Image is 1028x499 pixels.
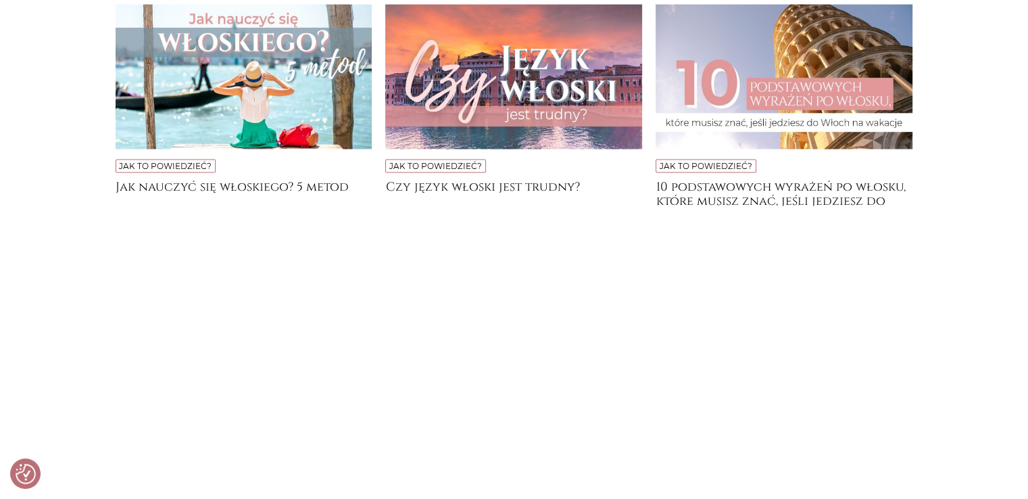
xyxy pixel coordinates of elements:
[656,180,912,207] a: 10 podstawowych wyrażeń po włosku, które musisz znać, jeśli jedziesz do [GEOGRAPHIC_DATA] na wakacje
[660,161,752,171] a: Jak to powiedzieć?
[16,464,36,484] img: Revisit consent button
[119,161,212,171] a: Jak to powiedzieć?
[16,464,36,484] button: Preferencje co do zgód
[116,180,372,207] a: Jak nauczyć się włoskiego? 5 metod
[389,161,482,171] a: Jak to powiedzieć?
[385,180,642,207] a: Czy język włoski jest trudny?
